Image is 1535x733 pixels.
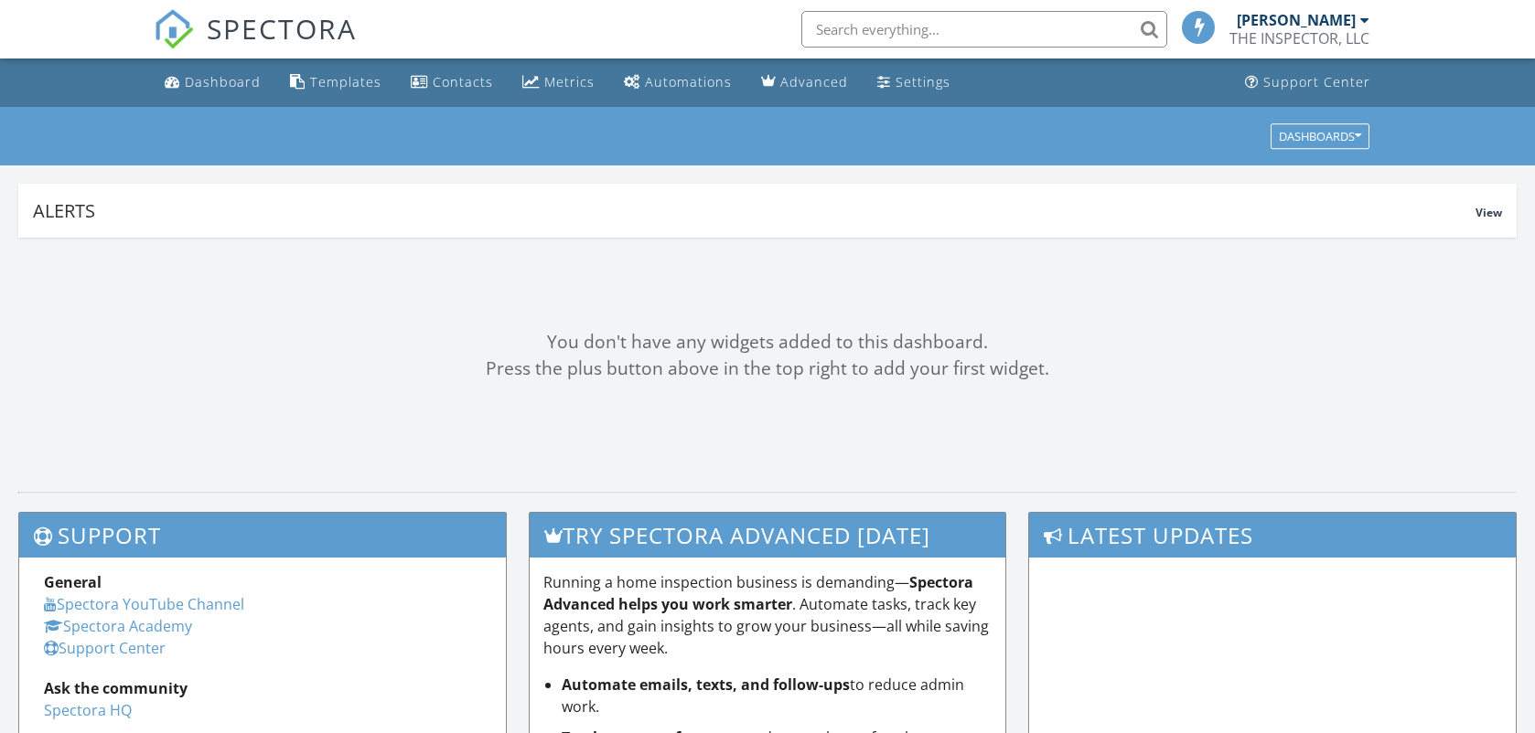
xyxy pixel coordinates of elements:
[1237,11,1356,29] div: [PERSON_NAME]
[754,66,855,100] a: Advanced
[1476,205,1502,220] span: View
[154,25,357,63] a: SPECTORA
[157,66,268,100] a: Dashboard
[403,66,500,100] a: Contacts
[543,571,992,659] p: Running a home inspection business is demanding— . Automate tasks, track key agents, and gain ins...
[870,66,958,100] a: Settings
[1229,29,1369,48] div: THE INSPECTOR, LLC
[544,73,595,90] div: Metrics
[283,66,389,100] a: Templates
[33,198,1476,223] div: Alerts
[1263,73,1370,90] div: Support Center
[44,594,244,614] a: Spectora YouTube Channel
[1238,66,1378,100] a: Support Center
[185,73,261,90] div: Dashboard
[433,73,493,90] div: Contacts
[18,329,1517,356] div: You don't have any widgets added to this dashboard.
[1271,123,1369,149] button: Dashboards
[562,674,992,717] li: to reduce admin work.
[562,675,850,695] strong: Automate emails, texts, and follow-ups
[543,572,973,614] strong: Spectora Advanced helps you work smarter
[207,9,357,48] span: SPECTORA
[1029,513,1516,558] h3: Latest Updates
[530,513,1005,558] h3: Try spectora advanced [DATE]
[780,73,848,90] div: Advanced
[1279,130,1361,143] div: Dashboards
[515,66,602,100] a: Metrics
[44,572,102,592] strong: General
[18,356,1517,382] div: Press the plus button above in the top right to add your first widget.
[154,9,194,49] img: The Best Home Inspection Software - Spectora
[645,73,732,90] div: Automations
[19,513,506,558] h3: Support
[44,616,192,636] a: Spectora Academy
[801,11,1167,48] input: Search everything...
[310,73,381,90] div: Templates
[44,700,132,720] a: Spectora HQ
[896,73,950,90] div: Settings
[44,677,481,699] div: Ask the community
[44,638,166,658] a: Support Center
[617,66,739,100] a: Automations (Basic)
